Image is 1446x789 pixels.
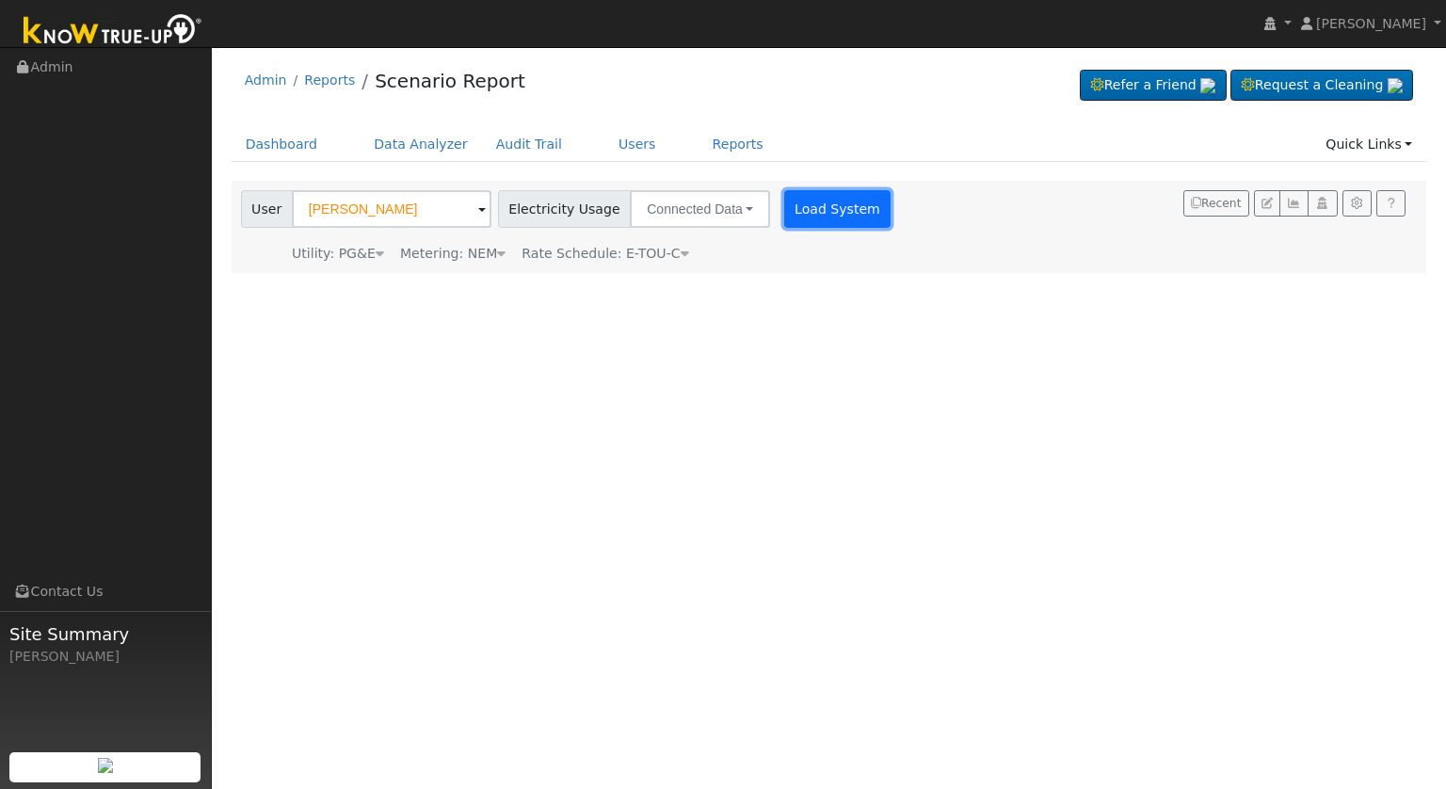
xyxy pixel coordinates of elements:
[1388,78,1403,93] img: retrieve
[304,72,355,88] a: Reports
[630,190,770,228] button: Connected Data
[1311,127,1426,162] a: Quick Links
[292,190,491,228] input: Select a User
[498,190,631,228] span: Electricity Usage
[1230,70,1413,102] a: Request a Cleaning
[232,127,332,162] a: Dashboard
[482,127,576,162] a: Audit Trail
[9,647,201,667] div: [PERSON_NAME]
[1342,190,1372,217] button: Settings
[98,758,113,773] img: retrieve
[784,190,892,228] button: Load System
[400,244,506,264] div: Metering: NEM
[1183,190,1249,217] button: Recent
[1279,190,1309,217] button: Multi-Series Graph
[1376,190,1406,217] a: Help Link
[292,244,384,264] div: Utility: PG&E
[9,621,201,647] span: Site Summary
[245,72,287,88] a: Admin
[604,127,670,162] a: Users
[522,246,688,261] span: Alias: H2ETOUCN
[360,127,482,162] a: Data Analyzer
[241,190,293,228] span: User
[1200,78,1215,93] img: retrieve
[1316,16,1426,31] span: [PERSON_NAME]
[1080,70,1227,102] a: Refer a Friend
[699,127,778,162] a: Reports
[375,70,525,92] a: Scenario Report
[1254,190,1280,217] button: Edit User
[14,10,212,53] img: Know True-Up
[1308,190,1337,217] button: Login As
